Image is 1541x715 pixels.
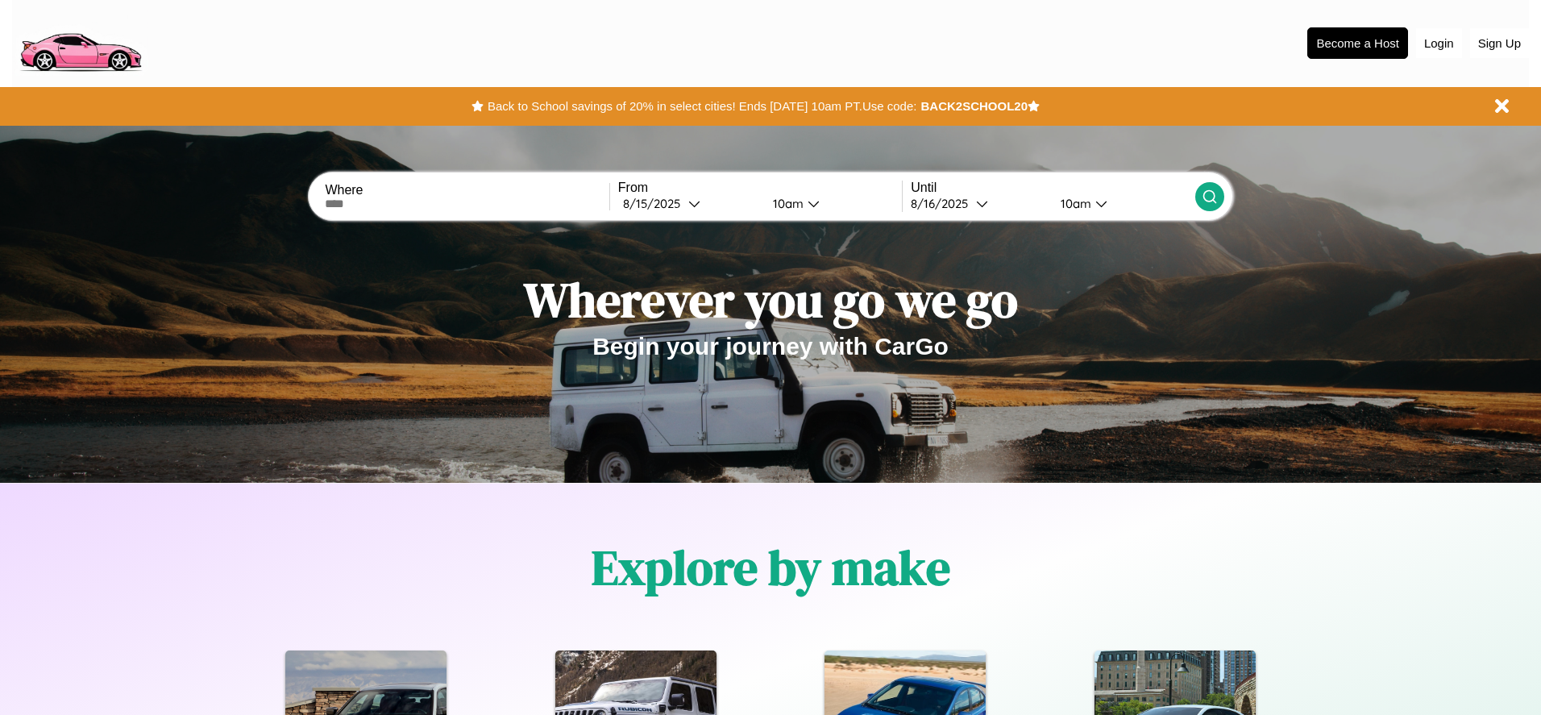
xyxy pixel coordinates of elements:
img: logo [12,8,148,76]
button: 10am [1048,195,1194,212]
button: 10am [760,195,902,212]
label: From [618,181,902,195]
label: Where [325,183,609,197]
div: 10am [1053,196,1095,211]
h1: Explore by make [592,534,950,601]
label: Until [911,181,1194,195]
button: Become a Host [1307,27,1408,59]
button: Back to School savings of 20% in select cities! Ends [DATE] 10am PT.Use code: [484,95,920,118]
div: 8 / 15 / 2025 [623,196,688,211]
button: 8/15/2025 [618,195,760,212]
div: 10am [765,196,808,211]
b: BACK2SCHOOL20 [920,99,1028,113]
button: Login [1416,28,1462,58]
div: 8 / 16 / 2025 [911,196,976,211]
button: Sign Up [1470,28,1529,58]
